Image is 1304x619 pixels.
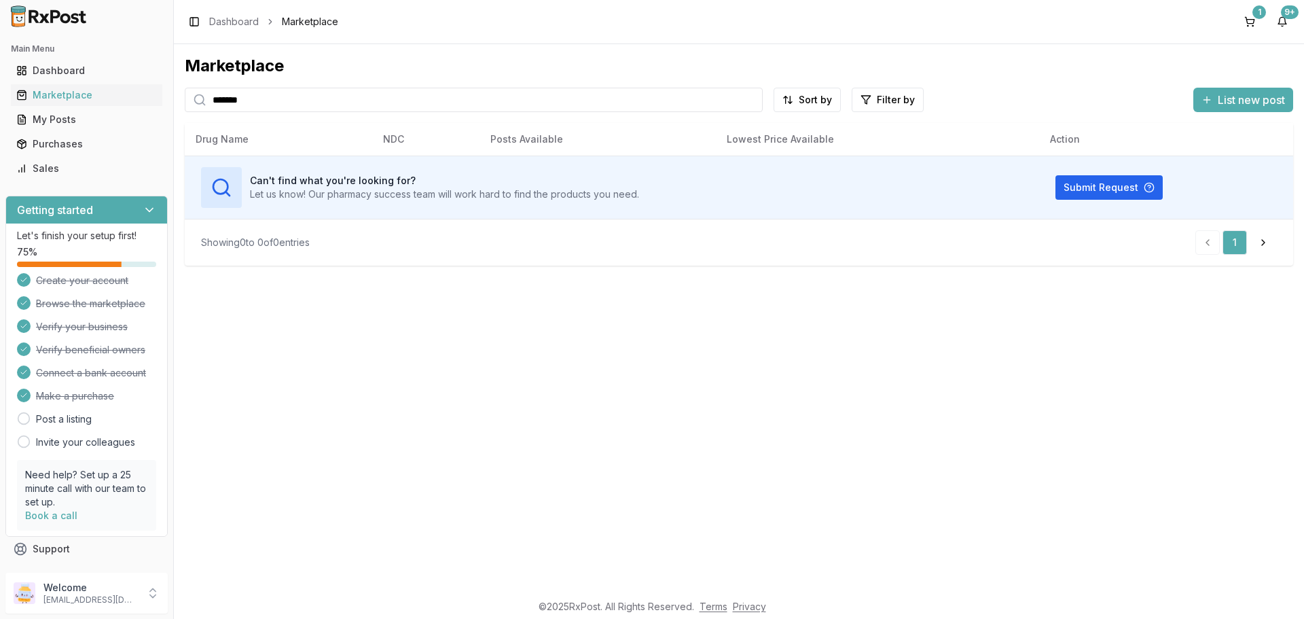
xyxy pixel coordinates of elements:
[209,15,338,29] nav: breadcrumb
[372,123,479,156] th: NDC
[25,510,77,521] a: Book a call
[25,468,148,509] p: Need help? Set up a 25 minute call with our team to set up.
[250,174,639,188] h3: Can't find what you're looking for?
[201,236,310,249] div: Showing 0 to 0 of 0 entries
[36,436,135,449] a: Invite your colleagues
[14,582,35,604] img: User avatar
[5,84,168,106] button: Marketplace
[36,412,92,426] a: Post a listing
[1193,94,1293,108] a: List new post
[185,123,372,156] th: Drug Name
[799,93,832,107] span: Sort by
[1281,5,1299,19] div: 9+
[5,109,168,130] button: My Posts
[5,537,168,561] button: Support
[43,581,138,595] p: Welcome
[1271,11,1293,33] button: 9+
[479,123,716,156] th: Posts Available
[36,274,128,287] span: Create your account
[250,188,639,201] p: Let us know! Our pharmacy success team will work hard to find the products you need.
[209,15,259,29] a: Dashboard
[852,88,924,112] button: Filter by
[5,561,168,586] button: Feedback
[16,113,157,126] div: My Posts
[36,343,145,357] span: Verify beneficial owners
[5,60,168,82] button: Dashboard
[1250,230,1277,255] a: Go to next page
[700,601,727,612] a: Terms
[1193,88,1293,112] button: List new post
[1218,92,1285,108] span: List new post
[1195,230,1277,255] nav: pagination
[5,158,168,179] button: Sales
[16,64,157,77] div: Dashboard
[36,389,114,403] span: Make a purchase
[774,88,841,112] button: Sort by
[1222,230,1247,255] a: 1
[1252,5,1266,19] div: 1
[716,123,1039,156] th: Lowest Price Available
[733,601,766,612] a: Privacy
[185,55,1293,77] div: Marketplace
[17,229,156,243] p: Let's finish your setup first!
[43,595,138,605] p: [EMAIL_ADDRESS][DOMAIN_NAME]
[877,93,915,107] span: Filter by
[36,320,128,334] span: Verify your business
[1258,573,1290,605] iframe: Intercom live chat
[11,58,162,83] a: Dashboard
[11,43,162,54] h2: Main Menu
[11,83,162,107] a: Marketplace
[1055,175,1163,200] button: Submit Request
[1239,11,1261,33] button: 1
[1039,123,1293,156] th: Action
[5,133,168,155] button: Purchases
[11,156,162,181] a: Sales
[16,162,157,175] div: Sales
[5,5,92,27] img: RxPost Logo
[11,107,162,132] a: My Posts
[17,245,37,259] span: 75 %
[36,297,145,311] span: Browse the marketplace
[36,366,146,380] span: Connect a bank account
[282,15,338,29] span: Marketplace
[17,202,93,218] h3: Getting started
[33,567,79,580] span: Feedback
[16,88,157,102] div: Marketplace
[16,137,157,151] div: Purchases
[11,132,162,156] a: Purchases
